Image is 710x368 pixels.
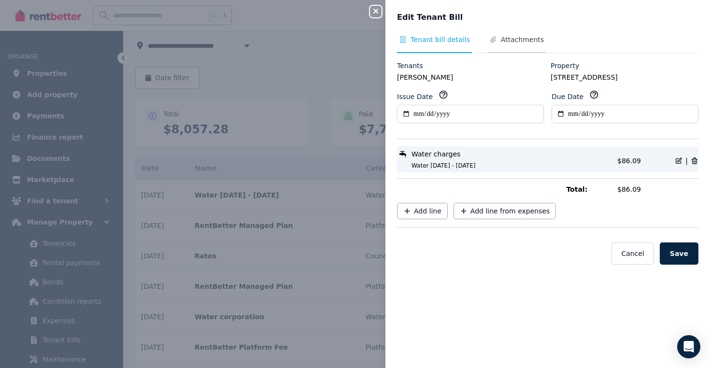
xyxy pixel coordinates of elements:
[414,206,441,216] span: Add line
[397,92,433,101] label: Issue Date
[551,72,698,82] legend: [STREET_ADDRESS]
[397,61,423,71] label: Tenants
[617,184,698,194] span: $86.09
[660,242,698,265] button: Save
[454,203,556,219] button: Add line from expenses
[400,162,611,170] span: Water [DATE] - [DATE]
[552,92,583,101] label: Due Date
[470,206,550,216] span: Add line from expenses
[397,35,698,53] nav: Tabs
[685,156,688,166] span: |
[397,203,448,219] button: Add line
[397,72,545,82] legend: [PERSON_NAME]
[501,35,544,44] span: Attachments
[411,35,470,44] span: Tenant bill details
[412,149,460,159] span: Water charges
[566,184,611,194] span: Total:
[617,157,641,165] span: $86.09
[397,12,463,23] span: Edit Tenant Bill
[611,242,653,265] button: Cancel
[677,335,700,358] div: Open Intercom Messenger
[551,61,579,71] label: Property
